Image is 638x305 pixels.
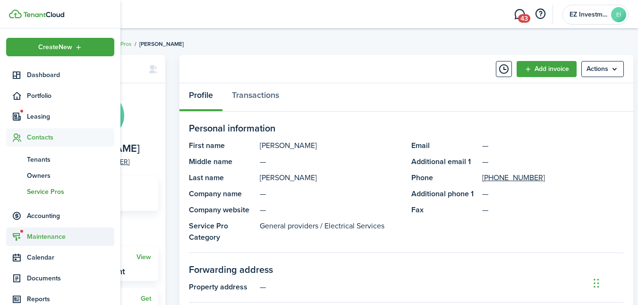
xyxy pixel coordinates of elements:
span: Leasing [27,112,114,122]
panel-main-title: Property address [189,281,255,293]
panel-main-description: — [260,204,402,216]
menu-btn: Actions [581,61,624,77]
a: Add invoice [517,61,577,77]
a: View [136,253,151,261]
span: Create New [38,44,72,51]
img: TenantCloud [9,9,22,18]
a: [PHONE_NUMBER] [482,172,545,183]
button: Timeline [496,61,512,77]
button: Open menu [6,38,114,56]
panel-main-section-title: Personal information [189,121,624,135]
panel-main-title: Last name [189,172,255,183]
a: Transactions [222,83,289,112]
div: Drag [594,269,599,297]
a: Service Pros [6,183,114,200]
panel-main-description: — [260,188,402,200]
img: TenantCloud [23,12,64,17]
span: Reports [27,294,114,304]
span: Accounting [27,211,114,221]
panel-main-title: Service Pro Category [189,220,255,243]
panel-main-description: — [260,156,402,167]
a: Messaging [510,2,528,26]
span: Documents [27,273,114,283]
panel-main-title: Phone [411,172,477,183]
panel-main-description: — [260,281,624,293]
panel-main-description: General providers / Electrical Services [260,220,402,243]
button: Open resource center [532,6,548,22]
panel-main-title: Email [411,140,477,151]
span: Service Pros [27,187,114,197]
a: Get [141,295,151,303]
avatar-text: EI [611,7,626,22]
panel-main-title: Company website [189,204,255,216]
panel-main-section-title: Forwarding address [189,262,624,277]
panel-main-title: Additional email 1 [411,156,477,167]
span: [PERSON_NAME] [139,40,184,48]
span: Tenants [27,155,114,165]
span: Maintenance [27,232,114,242]
span: Calendar [27,253,114,262]
panel-main-description: [PERSON_NAME] [260,140,402,151]
span: EZ Investment Group, LLC [570,11,607,18]
a: Tenants [6,151,114,167]
panel-main-description: — [482,204,624,216]
iframe: Chat Widget [591,260,638,305]
a: Dashboard [6,66,114,84]
panel-main-description: [PERSON_NAME] [260,172,402,183]
span: 43 [518,14,530,23]
panel-main-title: Fax [411,204,477,216]
span: Dashboard [27,70,114,80]
a: Owners [6,167,114,183]
panel-main-title: Additional phone 1 [411,188,477,200]
span: Owners [27,171,114,181]
panel-main-title: Middle name [189,156,255,167]
button: Open menu [581,61,624,77]
panel-main-title: Company name [189,188,255,200]
span: Contacts [27,132,114,142]
panel-main-title: First name [189,140,255,151]
span: Portfolio [27,91,114,101]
